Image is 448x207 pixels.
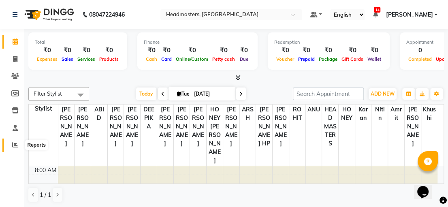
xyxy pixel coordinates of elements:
span: 14 [374,7,380,13]
div: ₹0 [237,46,251,55]
div: 0 [406,46,434,55]
span: Khushi [421,105,437,123]
div: Finance [144,39,251,46]
span: Petty cash [210,56,237,62]
span: Filter Stylist [34,90,62,97]
span: Karan [355,105,371,123]
div: ₹0 [339,46,365,55]
div: Reports [25,140,47,150]
div: Redemption [274,39,383,46]
span: [PERSON_NAME] HP [256,105,272,149]
b: 08047224946 [89,3,125,26]
span: Amrit [388,105,404,123]
span: Completed [406,56,434,62]
div: ₹0 [159,46,174,55]
span: [PERSON_NAME] [223,105,239,149]
span: [PERSON_NAME] [58,105,75,149]
span: Tue [175,91,192,97]
img: logo [21,3,76,26]
span: Nitin [371,105,388,123]
span: [PERSON_NAME] [174,105,190,149]
div: ₹0 [296,46,317,55]
input: 2025-09-02 [192,88,232,100]
span: Services [75,56,97,62]
span: Gift Cards [339,56,365,62]
div: ₹0 [75,46,97,55]
div: ₹0 [97,46,121,55]
span: Card [159,56,174,62]
span: Online/Custom [174,56,210,62]
div: ₹0 [60,46,75,55]
span: 1 / 1 [40,191,51,199]
span: ANU [306,105,322,115]
div: ₹0 [144,46,159,55]
span: [PERSON_NAME] [405,105,421,149]
iframe: chat widget [414,175,440,199]
span: ROHIT [289,105,305,123]
span: [PERSON_NAME] [124,105,140,149]
span: HEAD MASTERS [322,105,338,149]
span: [PERSON_NAME] [273,105,289,149]
span: DEEPIKA [141,105,157,132]
span: Cash [144,56,159,62]
a: 14 [373,11,378,18]
span: Prepaid [296,56,317,62]
span: Due [238,56,250,62]
input: Search Appointment [293,87,364,100]
button: ADD NEW [369,88,397,100]
span: HONEY [339,105,355,123]
div: Stylist [29,105,58,113]
span: ADD NEW [371,91,395,97]
div: ₹0 [274,46,296,55]
span: Wallet [365,56,383,62]
span: [PERSON_NAME] [75,105,91,149]
div: ₹0 [317,46,339,55]
div: ₹0 [210,46,237,55]
span: Package [317,56,339,62]
span: ABID [91,105,107,123]
span: [PERSON_NAME] [386,11,433,19]
span: Today [136,87,156,100]
span: Voucher [274,56,296,62]
span: ARSH [240,105,256,123]
div: ₹0 [35,46,60,55]
span: [PERSON_NAME] [157,105,173,149]
span: [PERSON_NAME] [190,105,206,149]
div: 8:00 AM [33,166,58,175]
div: Total [35,39,121,46]
div: ₹0 [365,46,383,55]
span: Sales [60,56,75,62]
span: Products [97,56,121,62]
span: [PERSON_NAME] [108,105,124,149]
span: HONEY [PERSON_NAME] [207,105,223,166]
span: Expenses [35,56,60,62]
div: ₹0 [174,46,210,55]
